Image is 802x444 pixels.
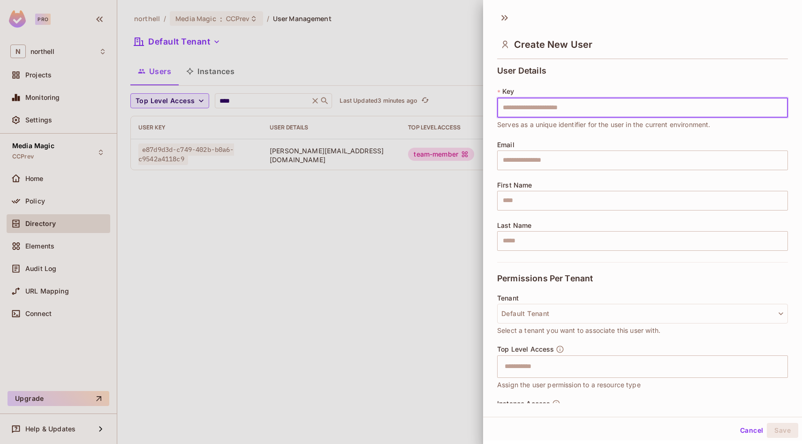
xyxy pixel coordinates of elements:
[497,181,532,189] span: First Name
[736,423,767,438] button: Cancel
[497,141,514,149] span: Email
[497,346,554,353] span: Top Level Access
[497,120,711,130] span: Serves as a unique identifier for the user in the current environment.
[497,325,660,336] span: Select a tenant you want to associate this user with.
[497,380,641,390] span: Assign the user permission to a resource type
[783,365,785,367] button: Open
[497,274,593,283] span: Permissions Per Tenant
[497,304,788,324] button: Default Tenant
[514,39,592,50] span: Create New User
[497,222,531,229] span: Last Name
[502,88,514,95] span: Key
[497,294,519,302] span: Tenant
[767,423,798,438] button: Save
[497,66,546,75] span: User Details
[497,400,550,407] span: Instance Access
